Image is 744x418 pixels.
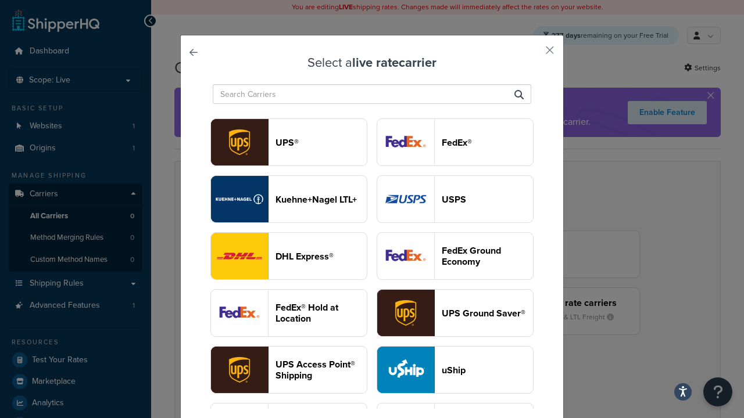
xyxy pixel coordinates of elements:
[211,119,268,165] img: ups logo
[377,176,434,222] img: usps logo
[210,118,367,166] button: ups logoUPS®
[352,53,437,72] strong: live rate carrier
[377,347,434,393] img: uShip logo
[377,175,534,223] button: usps logoUSPS
[211,176,268,222] img: reTransFreight logo
[276,194,367,205] header: Kuehne+Nagel LTL+
[211,290,268,336] img: fedExLocation logo
[210,232,367,280] button: dhl logoDHL Express®
[210,56,534,70] h3: Select a
[377,118,534,166] button: fedEx logoFedEx®
[442,365,533,376] header: uShip
[442,245,533,267] header: FedEx Ground Economy
[213,84,531,104] input: Search Carriers
[377,346,534,394] button: uShip logouShip
[211,233,268,279] img: dhl logo
[276,137,367,148] header: UPS®
[442,137,533,148] header: FedEx®
[211,347,268,393] img: accessPoint logo
[377,290,434,336] img: surePost logo
[442,308,533,319] header: UPS Ground Saver®
[442,194,533,205] header: USPS
[210,175,367,223] button: reTransFreight logoKuehne+Nagel LTL+
[377,119,434,165] img: fedEx logo
[210,289,367,337] button: fedExLocation logoFedEx® Hold at Location
[377,289,534,337] button: surePost logoUPS Ground Saver®
[377,233,434,279] img: smartPost logo
[276,359,367,381] header: UPS Access Point® Shipping
[377,232,534,280] button: smartPost logoFedEx Ground Economy
[210,346,367,394] button: accessPoint logoUPS Access Point® Shipping
[276,251,367,262] header: DHL Express®
[276,302,367,324] header: FedEx® Hold at Location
